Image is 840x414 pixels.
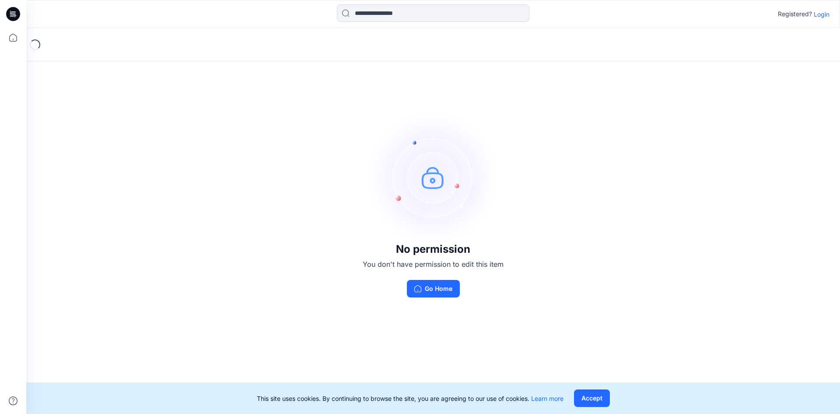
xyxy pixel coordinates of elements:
button: Accept [574,389,610,407]
p: Registered? [778,9,812,19]
h3: No permission [363,243,504,255]
img: no-perm.svg [367,112,499,243]
p: This site uses cookies. By continuing to browse the site, you are agreeing to our use of cookies. [257,394,563,403]
button: Go Home [407,280,460,297]
p: You don't have permission to edit this item [363,259,504,269]
p: Login [814,10,829,19]
a: Learn more [531,395,563,402]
